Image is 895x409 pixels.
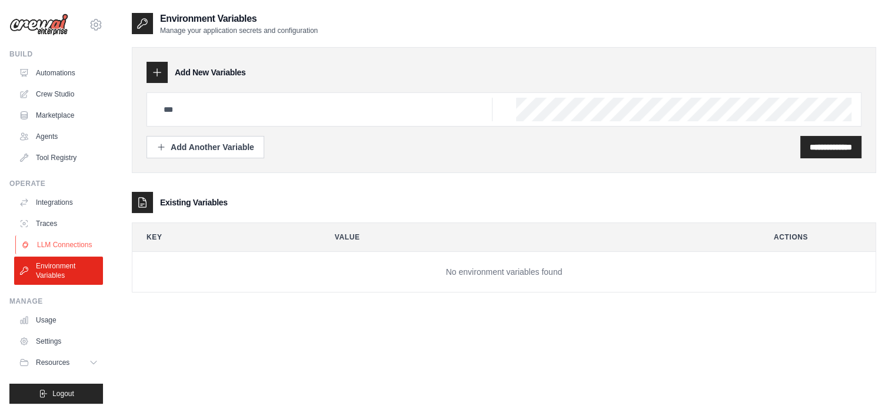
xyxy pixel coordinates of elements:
[14,106,103,125] a: Marketplace
[14,85,103,104] a: Crew Studio
[132,223,311,251] th: Key
[175,66,246,78] h3: Add New Variables
[36,358,69,367] span: Resources
[9,49,103,59] div: Build
[15,235,104,254] a: LLM Connections
[160,26,318,35] p: Manage your application secrets and configuration
[321,223,750,251] th: Value
[9,384,103,404] button: Logout
[14,148,103,167] a: Tool Registry
[9,14,68,36] img: Logo
[160,12,318,26] h2: Environment Variables
[9,179,103,188] div: Operate
[160,197,228,208] h3: Existing Variables
[157,141,254,153] div: Add Another Variable
[52,389,74,398] span: Logout
[132,252,876,292] td: No environment variables found
[14,332,103,351] a: Settings
[14,127,103,146] a: Agents
[9,297,103,306] div: Manage
[14,311,103,330] a: Usage
[147,136,264,158] button: Add Another Variable
[14,64,103,82] a: Automations
[14,353,103,372] button: Resources
[14,214,103,233] a: Traces
[14,257,103,285] a: Environment Variables
[760,223,876,251] th: Actions
[14,193,103,212] a: Integrations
